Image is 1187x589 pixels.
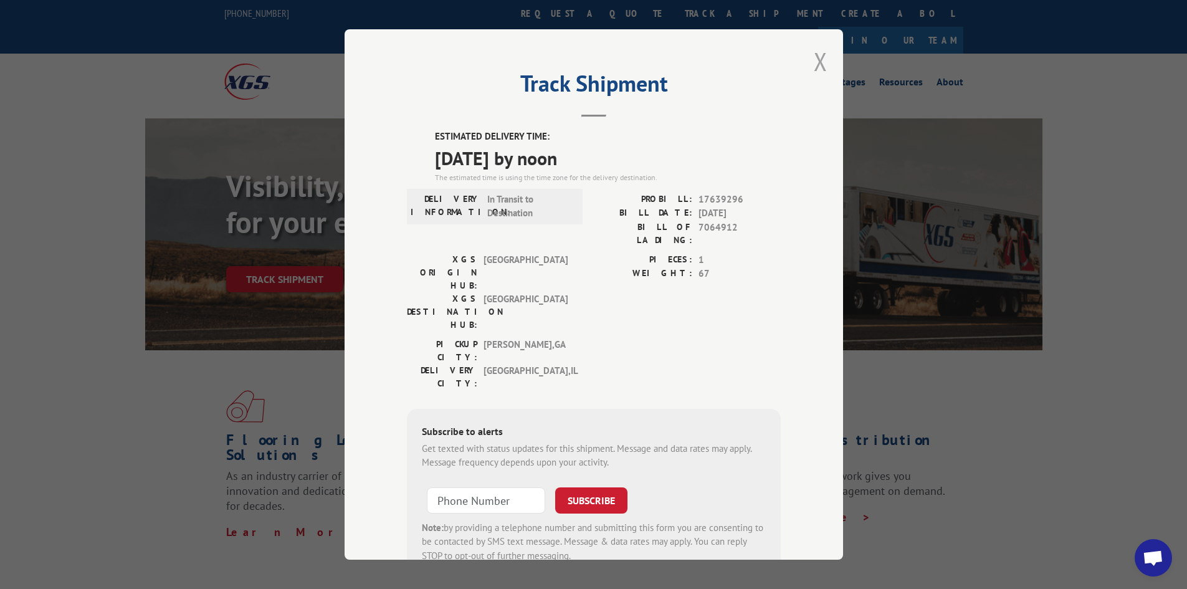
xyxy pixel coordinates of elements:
input: Phone Number [427,487,545,514]
label: DELIVERY CITY: [407,364,477,390]
div: Get texted with status updates for this shipment. Message and data rates may apply. Message frequ... [422,442,766,470]
span: [GEOGRAPHIC_DATA] , IL [484,364,568,390]
div: Subscribe to alerts [422,424,766,442]
div: by providing a telephone number and submitting this form you are consenting to be contacted by SM... [422,521,766,563]
span: 1 [698,253,781,267]
span: [PERSON_NAME] , GA [484,338,568,364]
label: BILL DATE: [594,206,692,221]
button: Close modal [814,45,827,78]
label: PICKUP CITY: [407,338,477,364]
label: PIECES: [594,253,692,267]
label: XGS DESTINATION HUB: [407,292,477,332]
label: WEIGHT: [594,267,692,281]
div: Open chat [1135,539,1172,577]
label: ESTIMATED DELIVERY TIME: [435,130,781,144]
span: 17639296 [698,193,781,207]
span: [DATE] [698,206,781,221]
span: 67 [698,267,781,281]
label: PROBILL: [594,193,692,207]
span: In Transit to Destination [487,193,571,221]
span: [GEOGRAPHIC_DATA] [484,253,568,292]
span: [DATE] by noon [435,144,781,172]
h2: Track Shipment [407,75,781,98]
label: BILL OF LADING: [594,221,692,247]
strong: Note: [422,522,444,534]
label: DELIVERY INFORMATION: [411,193,481,221]
label: XGS ORIGIN HUB: [407,253,477,292]
button: SUBSCRIBE [555,487,627,514]
span: 7064912 [698,221,781,247]
div: The estimated time is using the time zone for the delivery destination. [435,172,781,183]
span: [GEOGRAPHIC_DATA] [484,292,568,332]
